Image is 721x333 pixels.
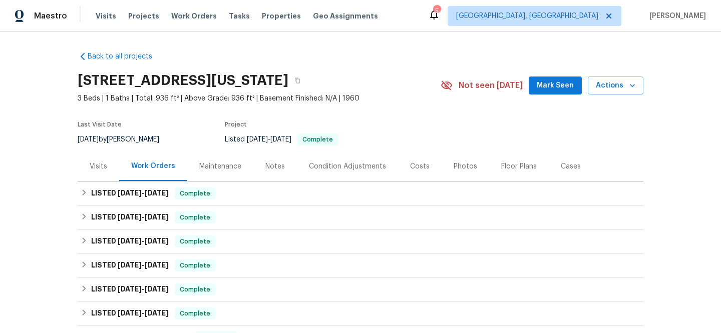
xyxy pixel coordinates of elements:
[91,307,169,319] h6: LISTED
[225,136,338,143] span: Listed
[118,309,169,316] span: -
[118,261,169,268] span: -
[456,11,598,21] span: [GEOGRAPHIC_DATA], [GEOGRAPHIC_DATA]
[247,136,268,143] span: [DATE]
[145,309,169,316] span: [DATE]
[118,189,142,196] span: [DATE]
[588,76,643,95] button: Actions
[529,76,582,95] button: Mark Seen
[78,253,643,277] div: LISTED [DATE]-[DATE]Complete
[145,261,169,268] span: [DATE]
[118,213,169,220] span: -
[78,205,643,229] div: LISTED [DATE]-[DATE]Complete
[128,11,159,21] span: Projects
[145,285,169,292] span: [DATE]
[78,51,174,61] a: Back to all projects
[91,283,169,295] h6: LISTED
[561,161,581,171] div: Cases
[225,121,247,127] span: Project
[247,136,291,143] span: -
[596,79,635,92] span: Actions
[34,11,67,21] span: Maestro
[454,161,477,171] div: Photos
[118,237,169,244] span: -
[171,11,217,21] span: Work Orders
[78,136,99,143] span: [DATE]
[118,237,142,244] span: [DATE]
[176,284,214,294] span: Complete
[270,136,291,143] span: [DATE]
[176,188,214,198] span: Complete
[118,309,142,316] span: [DATE]
[145,213,169,220] span: [DATE]
[176,212,214,222] span: Complete
[91,187,169,199] h6: LISTED
[176,236,214,246] span: Complete
[78,75,288,85] h2: [STREET_ADDRESS][US_STATE]
[433,6,440,16] div: 5
[459,80,523,90] span: Not seen [DATE]
[78,301,643,325] div: LISTED [DATE]-[DATE]Complete
[78,229,643,253] div: LISTED [DATE]-[DATE]Complete
[90,161,107,171] div: Visits
[78,93,441,103] span: 3 Beds | 1 Baths | Total: 936 ft² | Above Grade: 936 ft² | Basement Finished: N/A | 1960
[131,161,175,171] div: Work Orders
[176,308,214,318] span: Complete
[91,235,169,247] h6: LISTED
[309,161,386,171] div: Condition Adjustments
[176,260,214,270] span: Complete
[537,79,574,92] span: Mark Seen
[78,121,122,127] span: Last Visit Date
[145,189,169,196] span: [DATE]
[118,285,169,292] span: -
[91,211,169,223] h6: LISTED
[501,161,537,171] div: Floor Plans
[288,71,306,89] button: Copy Address
[262,11,301,21] span: Properties
[78,181,643,205] div: LISTED [DATE]-[DATE]Complete
[91,259,169,271] h6: LISTED
[199,161,241,171] div: Maintenance
[313,11,378,21] span: Geo Assignments
[145,237,169,244] span: [DATE]
[118,261,142,268] span: [DATE]
[118,213,142,220] span: [DATE]
[78,133,171,145] div: by [PERSON_NAME]
[78,277,643,301] div: LISTED [DATE]-[DATE]Complete
[645,11,706,21] span: [PERSON_NAME]
[229,12,250,19] span: Tasks
[96,11,116,21] span: Visits
[298,136,337,142] span: Complete
[265,161,285,171] div: Notes
[118,189,169,196] span: -
[410,161,430,171] div: Costs
[118,285,142,292] span: [DATE]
